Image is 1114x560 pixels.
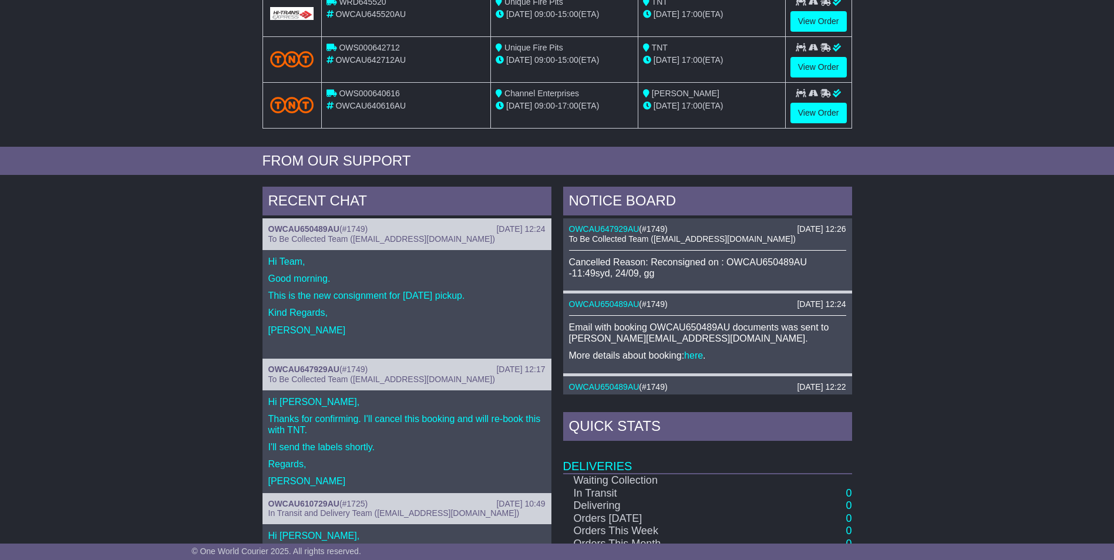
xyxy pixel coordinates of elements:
[534,9,555,19] span: 09:00
[654,101,679,110] span: [DATE]
[262,187,551,218] div: RECENT CHAT
[682,55,702,65] span: 17:00
[506,55,532,65] span: [DATE]
[652,89,719,98] span: [PERSON_NAME]
[268,234,495,244] span: To Be Collected Team ([EMAIL_ADDRESS][DOMAIN_NAME])
[563,412,852,444] div: Quick Stats
[563,474,745,487] td: Waiting Collection
[496,54,633,66] div: - (ETA)
[569,299,640,309] a: OWCAU650489AU
[506,9,532,19] span: [DATE]
[506,101,532,110] span: [DATE]
[342,365,365,374] span: #1749
[643,100,780,112] div: (ETA)
[569,224,640,234] a: OWCAU647929AU
[534,101,555,110] span: 09:00
[268,273,546,284] p: Good morning.
[268,441,546,453] p: I'll send the labels shortly.
[335,101,406,110] span: OWCAU640616AU
[569,257,846,279] p: Cancelled Reason: Reconsigned on : OWCAU650489AU -11:49syd, 24/09, gg
[342,224,365,234] span: #1749
[270,51,314,67] img: TNT_Domestic.png
[563,487,745,500] td: In Transit
[268,530,546,541] p: Hi [PERSON_NAME],
[504,43,563,52] span: Unique Fire Pits
[790,11,847,32] a: View Order
[563,187,852,218] div: NOTICE BOARD
[268,256,546,267] p: Hi Team,
[270,7,314,20] img: GetCarrierServiceLogo
[563,500,745,512] td: Delivering
[558,55,578,65] span: 15:00
[654,9,679,19] span: [DATE]
[797,224,846,234] div: [DATE] 12:26
[790,57,847,77] a: View Order
[268,290,546,301] p: This is the new consignment for [DATE] pickup.
[563,512,745,525] td: Orders [DATE]
[504,89,579,98] span: Channel Enterprises
[846,525,852,537] a: 0
[684,350,703,360] a: here
[268,413,546,436] p: Thanks for confirming. I'll cancel this booking and will re-book this with TNT.
[569,382,846,392] div: ( )
[846,487,852,499] a: 0
[268,475,546,487] p: [PERSON_NAME]
[268,307,546,318] p: Kind Regards,
[797,382,846,392] div: [DATE] 12:22
[654,55,679,65] span: [DATE]
[268,224,339,234] a: OWCAU650489AU
[268,508,520,518] span: In Transit and Delivery Team ([EMAIL_ADDRESS][DOMAIN_NAME])
[682,101,702,110] span: 17:00
[642,299,665,309] span: #1749
[496,499,545,509] div: [DATE] 10:49
[268,499,546,509] div: ( )
[335,55,406,65] span: OWCAU642712AU
[268,396,546,407] p: Hi [PERSON_NAME],
[569,234,796,244] span: To Be Collected Team ([EMAIL_ADDRESS][DOMAIN_NAME])
[563,444,852,474] td: Deliveries
[496,224,545,234] div: [DATE] 12:24
[563,525,745,538] td: Orders This Week
[643,54,780,66] div: (ETA)
[496,365,545,375] div: [DATE] 12:17
[563,538,745,551] td: Orders This Month
[642,224,665,234] span: #1749
[569,350,846,361] p: More details about booking: .
[270,97,314,113] img: TNT_Domestic.png
[342,499,365,508] span: #1725
[846,512,852,524] a: 0
[335,9,406,19] span: OWCAU645520AU
[268,365,339,374] a: OWCAU647929AU
[846,538,852,549] a: 0
[496,8,633,21] div: - (ETA)
[558,9,578,19] span: 15:00
[268,325,546,336] p: [PERSON_NAME]
[262,153,852,170] div: FROM OUR SUPPORT
[682,9,702,19] span: 17:00
[339,89,400,98] span: OWS000640616
[797,299,846,309] div: [DATE] 12:24
[268,224,546,234] div: ( )
[569,299,846,309] div: ( )
[790,103,847,123] a: View Order
[569,224,846,234] div: ( )
[642,382,665,392] span: #1749
[268,365,546,375] div: ( )
[652,43,668,52] span: TNT
[496,100,633,112] div: - (ETA)
[191,546,361,556] span: © One World Courier 2025. All rights reserved.
[268,375,495,384] span: To Be Collected Team ([EMAIL_ADDRESS][DOMAIN_NAME])
[569,382,640,392] a: OWCAU650489AU
[643,8,780,21] div: (ETA)
[846,500,852,511] a: 0
[268,458,546,470] p: Regards,
[534,55,555,65] span: 09:00
[558,101,578,110] span: 17:00
[339,43,400,52] span: OWS000642712
[569,322,846,344] p: Email with booking OWCAU650489AU documents was sent to [PERSON_NAME][EMAIL_ADDRESS][DOMAIN_NAME].
[268,499,339,508] a: OWCAU610729AU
